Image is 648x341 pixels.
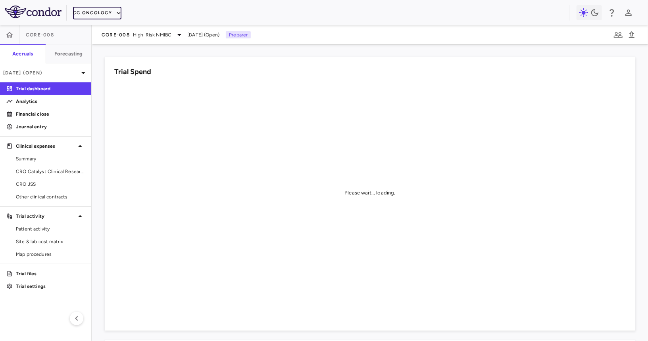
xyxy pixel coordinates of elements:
[3,69,79,76] p: [DATE] (Open)
[16,181,85,188] span: CRO JSS
[73,7,121,19] button: CG Oncology
[16,193,85,200] span: Other clinical contracts
[12,50,33,57] h6: Accruals
[5,6,62,18] img: logo-full-SnFGN8VE.png
[16,155,85,162] span: Summary
[187,31,219,38] span: [DATE] (Open)
[16,123,85,130] p: Journal entry
[16,238,85,245] span: Site & lab cost matrix
[16,85,85,92] p: Trial dashboard
[16,213,75,220] p: Trial activity
[344,189,395,196] div: Please wait... loading.
[16,98,85,105] p: Analytics
[16,143,75,150] p: Clinical expenses
[26,32,54,38] span: CORE-008
[16,168,85,175] span: CRO Catalyst Clinical Research
[54,50,83,57] h6: Forecasting
[16,251,85,258] span: Map procedures
[16,270,85,277] p: Trial files
[226,31,251,38] p: Preparer
[114,67,151,77] h6: Trial Spend
[16,225,85,232] span: Patient activity
[16,110,85,118] p: Financial close
[102,32,130,38] span: CORE-008
[16,283,85,290] p: Trial settings
[133,31,171,38] span: High-Risk NMIBC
